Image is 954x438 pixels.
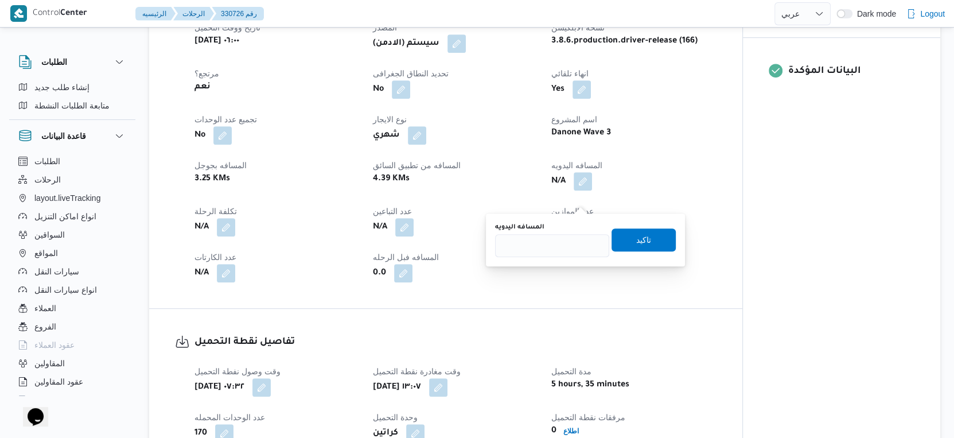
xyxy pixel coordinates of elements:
span: الطلبات [34,154,60,168]
b: 0 [551,424,556,438]
button: الرحلات [173,7,214,21]
button: layout.liveTracking [14,189,131,207]
button: المقاولين [14,354,131,373]
b: [DATE] ٠٦:٠٠ [194,34,239,48]
span: السواقين [34,228,65,242]
button: الطلبات [18,55,126,69]
span: Dark mode [852,9,896,18]
b: [DATE] ٠٧:٣٢ [194,381,244,394]
b: 5 hours, 35 minutes [551,378,629,392]
iframe: chat widget [11,392,48,427]
span: العملاء [34,301,56,315]
b: 4.39 KMs [373,172,410,186]
span: المقاولين [34,356,65,370]
label: المسافه اليدويه [495,223,544,232]
h3: البيانات المؤكدة [788,64,915,79]
button: متابعة الطلبات النشطة [14,96,131,115]
b: No [373,83,384,96]
span: سيارات النقل [34,265,79,278]
h3: تفاصيل نقطة التحميل [194,335,717,350]
span: وحدة التحميل [373,413,418,422]
b: N/A [194,266,209,280]
span: المسافه فبل الرحله [373,253,439,262]
span: المواقع [34,246,58,260]
b: N/A [551,175,566,188]
b: 3.8.6.production.driver-release (166) [551,34,698,48]
span: وقت وصول نفطة التحميل [194,367,281,376]
span: تجميع عدد الوحدات [194,115,257,124]
span: إنشاء طلب جديد [34,80,89,94]
span: المسافه بجوجل [194,161,247,170]
b: Danone Wave 3 [551,126,611,140]
b: 3.25 KMs [194,172,230,186]
span: عدد التباعين [373,207,412,216]
b: No [194,129,205,142]
span: اجهزة التليفون [34,393,82,407]
span: تاكيد [636,233,651,247]
button: الرحلات [14,170,131,189]
span: عقود المقاولين [34,375,83,389]
div: قاعدة البيانات [9,152,135,401]
button: عقود العملاء [14,336,131,354]
img: X8yXhbKr1z7QwAAAABJRU5ErkJggg== [10,5,27,22]
button: إنشاء طلب جديد [14,78,131,96]
button: 330726 رقم [212,7,264,21]
button: Logout [902,2,949,25]
b: N/A [373,220,387,234]
span: المصدر [373,23,397,32]
button: السواقين [14,226,131,244]
button: الطلبات [14,152,131,170]
span: انواع سيارات النقل [34,283,97,297]
h3: الطلبات [41,55,67,69]
h3: قاعدة البيانات [41,129,86,143]
button: اجهزة التليفون [14,391,131,409]
span: انواع اماكن التنزيل [34,210,96,223]
button: الرئيسيه [135,7,176,21]
b: نعم [194,80,211,94]
b: (سيستم (الادمن [373,37,439,51]
span: عدد الكارتات [194,253,236,262]
span: مدة التحميل [551,367,591,376]
span: اسم المشروع [551,115,597,124]
button: انواع سيارات النقل [14,281,131,299]
span: وقت مغادرة نقطة التحميل [373,367,461,376]
span: مرفقات نقطة التحميل [551,413,625,422]
span: انهاء تلقائي [551,69,589,78]
b: 0.0 [373,266,386,280]
b: Center [60,9,87,18]
button: انواع اماكن التنزيل [14,207,131,226]
span: نسخة الابلكيشن [551,23,605,32]
span: layout.liveTracking [34,191,100,205]
button: عقود المقاولين [14,373,131,391]
b: اطلاع [563,427,579,435]
span: عدد الوحدات المحمله [194,413,265,422]
button: العملاء [14,299,131,317]
button: الفروع [14,317,131,336]
b: N/A [194,220,209,234]
span: عدد الموازين [551,207,594,216]
span: مرتجع؟ [194,69,219,78]
button: تاكيد [612,228,676,251]
span: تحديد النطاق الجغرافى [373,69,449,78]
span: المسافه من تطبيق السائق [373,161,461,170]
b: Yes [551,83,564,96]
button: قاعدة البيانات [18,129,126,143]
span: المسافه اليدويه [551,161,602,170]
b: شهري [373,129,400,142]
button: اطلاع [559,424,583,438]
button: سيارات النقل [14,262,131,281]
div: الطلبات [9,78,135,119]
span: متابعة الطلبات النشطة [34,99,110,113]
span: الرحلات [34,173,61,187]
span: تكلفة الرحلة [194,207,237,216]
span: الفروع [34,320,56,334]
span: Logout [920,7,945,21]
b: [DATE] ١٣:٠٧ [373,381,421,394]
button: المواقع [14,244,131,262]
span: نوع الايجار [373,115,407,124]
span: عقود العملاء [34,338,75,352]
